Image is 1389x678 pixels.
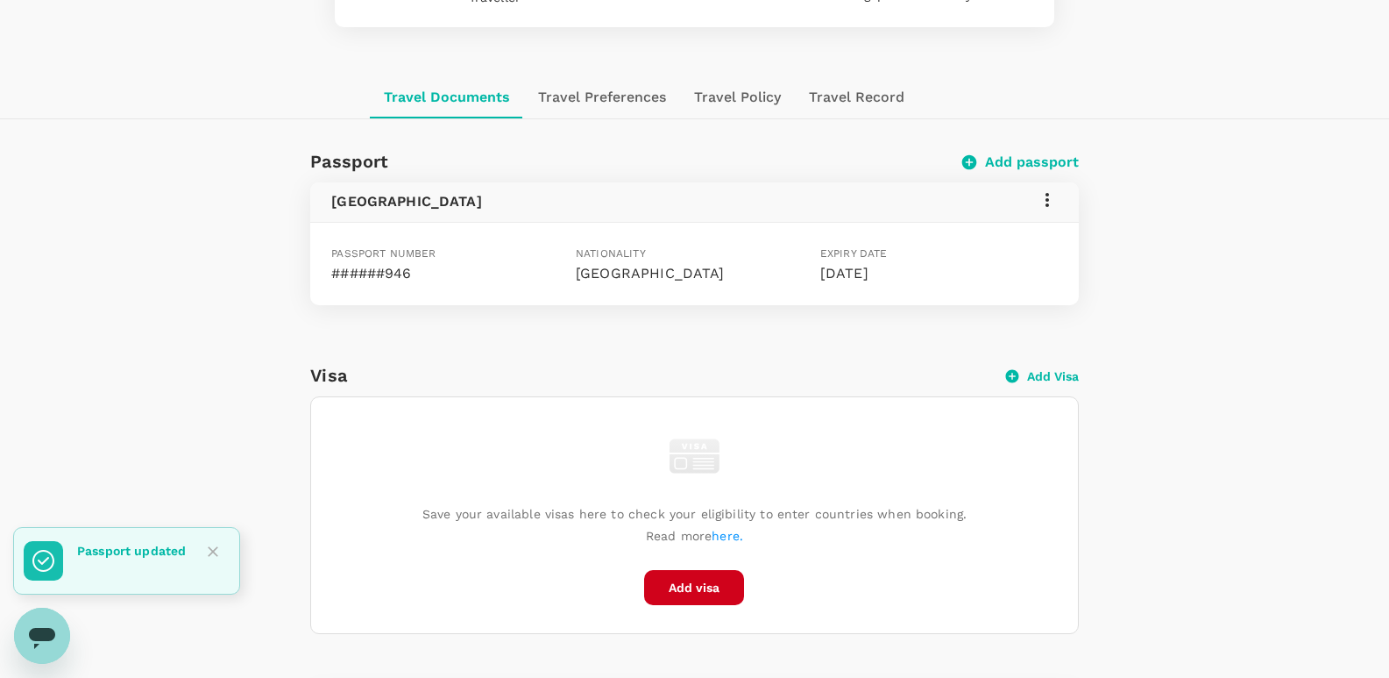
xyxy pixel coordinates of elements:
button: Add passport [964,153,1079,171]
p: Save your available visas here to check your eligibility to enter countries when booking. [422,505,967,523]
button: Travel Record [795,76,918,118]
iframe: Button to launch messaging window [14,608,70,664]
h6: Visa [310,361,1006,389]
p: ######946 [331,263,569,284]
button: Add visa [644,570,744,605]
span: Nationality [576,247,646,260]
button: Travel Preferences [524,76,680,118]
span: Expiry date [820,247,888,260]
a: here. [712,529,743,543]
p: Passport updated [77,542,186,560]
p: Read more [646,527,743,545]
img: visa [663,425,725,487]
button: Close [200,539,226,565]
h6: [GEOGRAPHIC_DATA] [331,189,482,214]
button: Travel Policy [680,76,795,118]
button: Add Visa [1006,368,1079,385]
span: Passport number [331,247,436,260]
button: Travel Documents [370,76,524,118]
h6: Passport [310,147,388,175]
p: Add Visa [1027,368,1079,385]
p: [DATE] [820,263,1058,284]
p: [GEOGRAPHIC_DATA] [576,263,813,284]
